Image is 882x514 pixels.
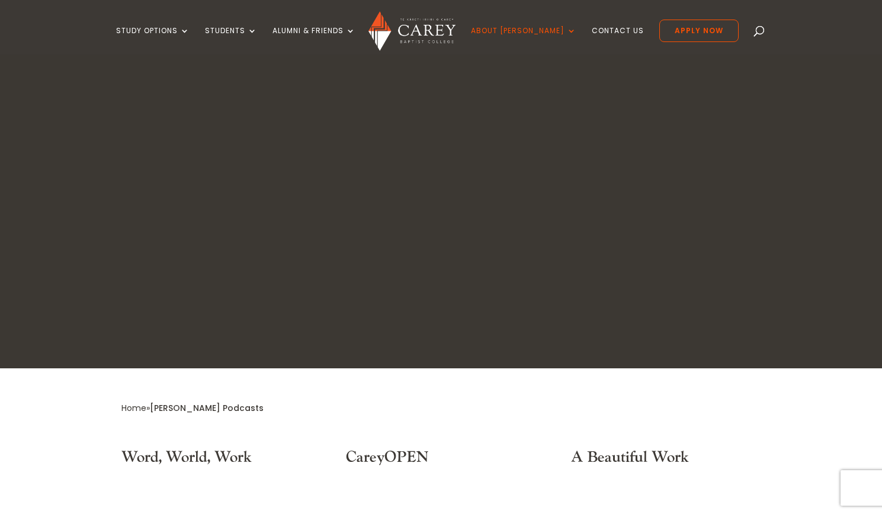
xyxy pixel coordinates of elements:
[368,11,456,51] img: Carey Baptist College
[121,402,146,414] a: Home
[116,27,190,54] a: Study Options
[592,27,644,54] a: Contact Us
[272,27,355,54] a: Alumni & Friends
[659,20,739,42] a: Apply Now
[150,402,264,414] span: [PERSON_NAME] Podcasts
[121,402,264,414] span: »
[471,27,576,54] a: About [PERSON_NAME]
[121,448,311,473] h1: Word, World, Work
[205,27,257,54] a: Students
[571,448,761,473] h1: A Beautiful Work
[346,448,535,473] h1: CareyOPEN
